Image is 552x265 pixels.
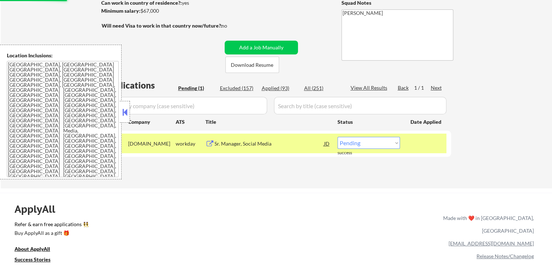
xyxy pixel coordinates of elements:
[15,246,50,252] u: About ApplyAll
[102,23,222,29] strong: Will need Visa to work in that country now/future?:
[15,231,87,236] div: Buy ApplyAll as a gift 🎁
[15,229,87,238] a: Buy ApplyAll as a gift 🎁
[214,140,324,147] div: Sr. Manager, Social Media
[220,85,256,92] div: Excluded (157)
[15,256,50,262] u: Success Stories
[221,22,242,29] div: no
[176,118,205,126] div: ATS
[414,84,431,91] div: 1 / 1
[205,118,331,126] div: Title
[323,137,331,150] div: JD
[104,97,267,114] input: Search by company (case sensitive)
[304,85,340,92] div: All (251)
[338,115,400,128] div: Status
[410,118,442,126] div: Date Applied
[128,140,176,147] div: [DOMAIN_NAME]
[15,245,60,254] a: About ApplyAll
[101,8,140,14] strong: Minimum salary:
[274,97,446,114] input: Search by title (case sensitive)
[338,150,367,156] div: success
[449,240,534,246] a: [EMAIL_ADDRESS][DOMAIN_NAME]
[128,118,176,126] div: Company
[101,7,222,15] div: $67,000
[7,52,119,59] div: Location Inclusions:
[225,41,298,54] button: Add a Job Manually
[104,81,176,90] div: Applications
[398,84,409,91] div: Back
[15,203,64,215] div: ApplyAll
[431,84,442,91] div: Next
[351,84,389,91] div: View All Results
[178,85,214,92] div: Pending (1)
[262,85,298,92] div: Applied (93)
[15,222,291,229] a: Refer & earn free applications 👯‍♀️
[477,253,534,259] a: Release Notes/Changelog
[176,140,205,147] div: workday
[15,256,60,265] a: Success Stories
[225,57,279,73] button: Download Resume
[440,212,534,237] div: Made with ❤️ in [GEOGRAPHIC_DATA], [GEOGRAPHIC_DATA]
